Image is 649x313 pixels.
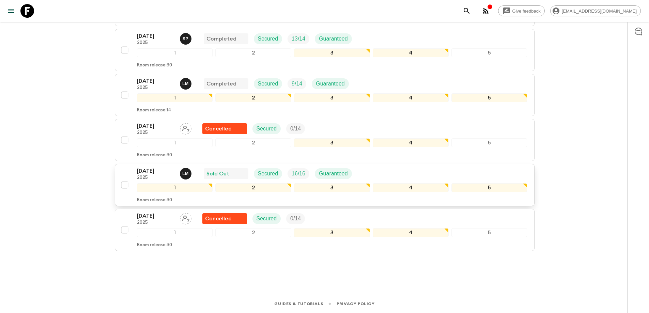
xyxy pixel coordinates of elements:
[137,77,174,85] p: [DATE]
[460,4,474,18] button: search adventures
[206,80,236,88] p: Completed
[115,119,535,161] button: [DATE]2025Assign pack leaderFlash Pack cancellationSecuredTrip Fill12345Room release:30
[294,183,370,192] div: 3
[180,125,191,130] span: Assign pack leader
[288,78,306,89] div: Trip Fill
[115,29,535,71] button: [DATE]2025Sophie PruidzeCompletedSecuredTrip FillGuaranteed12345Room release:30
[252,123,281,134] div: Secured
[257,215,277,223] p: Secured
[451,183,527,192] div: 5
[180,168,193,179] button: LM
[215,183,291,192] div: 2
[292,80,302,88] p: 9 / 14
[182,171,189,176] p: L M
[254,168,282,179] div: Secured
[137,32,174,40] p: [DATE]
[286,213,305,224] div: Trip Fill
[254,78,282,89] div: Secured
[115,74,535,116] button: [DATE]2025Luka MamniashviliCompletedSecuredTrip FillGuaranteed12345Room release:14
[288,33,309,44] div: Trip Fill
[294,48,370,57] div: 3
[137,175,174,181] p: 2025
[180,215,191,220] span: Assign pack leader
[288,168,309,179] div: Trip Fill
[202,213,247,224] div: Flash Pack cancellation
[205,215,232,223] p: Cancelled
[337,300,374,308] a: Privacy Policy
[252,213,281,224] div: Secured
[373,93,449,102] div: 4
[258,35,278,43] p: Secured
[115,164,535,206] button: [DATE]2025Luka MamniashviliSold OutSecuredTrip FillGuaranteed12345Room release:30
[294,228,370,237] div: 3
[137,212,174,220] p: [DATE]
[258,80,278,88] p: Secured
[137,93,213,102] div: 1
[319,170,348,178] p: Guaranteed
[294,93,370,102] div: 3
[215,48,291,57] div: 2
[290,125,301,133] p: 0 / 14
[137,48,213,57] div: 1
[137,40,174,46] p: 2025
[451,228,527,237] div: 5
[180,170,193,175] span: Luka Mamniashvili
[137,242,172,248] p: Room release: 30
[137,108,171,113] p: Room release: 14
[316,80,345,88] p: Guaranteed
[137,167,174,175] p: [DATE]
[206,170,229,178] p: Sold Out
[451,48,527,57] div: 5
[257,125,277,133] p: Secured
[319,35,348,43] p: Guaranteed
[451,138,527,147] div: 5
[137,153,172,158] p: Room release: 30
[4,4,18,18] button: menu
[137,138,213,147] div: 1
[215,93,291,102] div: 2
[115,209,535,251] button: [DATE]2025Assign pack leaderFlash Pack cancellationSecuredTrip Fill12345Room release:30
[558,9,640,14] span: [EMAIL_ADDRESS][DOMAIN_NAME]
[137,130,174,136] p: 2025
[274,300,323,308] a: Guides & Tutorials
[137,85,174,91] p: 2025
[292,35,305,43] p: 13 / 14
[550,5,641,16] div: [EMAIL_ADDRESS][DOMAIN_NAME]
[286,123,305,134] div: Trip Fill
[137,122,174,130] p: [DATE]
[137,183,213,192] div: 1
[215,228,291,237] div: 2
[137,220,174,225] p: 2025
[137,228,213,237] div: 1
[137,198,172,203] p: Room release: 30
[215,138,291,147] div: 2
[258,170,278,178] p: Secured
[451,93,527,102] div: 5
[254,33,282,44] div: Secured
[180,80,193,85] span: Luka Mamniashvili
[498,5,545,16] a: Give feedback
[290,215,301,223] p: 0 / 14
[373,48,449,57] div: 4
[373,138,449,147] div: 4
[373,183,449,192] div: 4
[202,123,247,134] div: Flash Pack cancellation
[205,125,232,133] p: Cancelled
[180,35,193,41] span: Sophie Pruidze
[137,63,172,68] p: Room release: 30
[294,138,370,147] div: 3
[206,35,236,43] p: Completed
[509,9,544,14] span: Give feedback
[292,170,305,178] p: 16 / 16
[373,228,449,237] div: 4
